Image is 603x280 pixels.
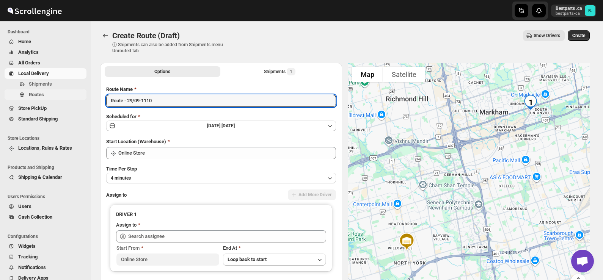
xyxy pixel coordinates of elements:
[18,105,47,111] span: Store PickUp
[18,60,40,66] span: All Orders
[588,8,592,13] text: B.
[5,201,86,212] button: Users
[118,147,336,159] input: Search location
[383,67,425,82] button: Show satellite imagery
[106,114,137,119] span: Scheduled for
[29,92,44,97] span: Routes
[116,211,326,218] h3: DRIVER 1
[106,173,336,183] button: 4 minutes
[8,233,87,239] span: Configurations
[8,135,87,141] span: Store Locations
[5,47,86,58] button: Analytics
[5,36,86,47] button: Home
[18,174,62,180] span: Shipping & Calendar
[585,5,595,16] span: Bestparts .ca
[8,164,87,171] span: Products and Shipping
[18,70,49,76] span: Local Delivery
[116,245,140,251] span: Start From
[106,139,166,144] span: Start Location (Warehouse)
[18,203,31,209] span: Users
[221,123,235,128] span: [DATE]
[5,241,86,252] button: Widgets
[5,143,86,153] button: Locations, Rules & Rates
[106,95,336,107] input: Eg: Bengaluru Route
[29,81,52,87] span: Shipments
[572,33,585,39] span: Create
[106,120,336,131] button: [DATE]|[DATE]
[556,5,582,11] p: Bestparts .ca
[5,172,86,183] button: Shipping & Calendar
[207,123,221,128] span: [DATE] |
[116,221,137,229] div: Assign to
[8,29,87,35] span: Dashboard
[106,192,127,198] span: Assign to
[18,243,36,249] span: Widgets
[18,264,46,270] span: Notifications
[290,69,292,75] span: 1
[5,58,86,68] button: All Orders
[520,92,541,113] div: 1
[6,1,63,20] img: ScrollEngine
[112,31,180,40] span: Create Route (Draft)
[534,33,560,39] span: Show Drivers
[523,30,565,41] button: Show Drivers
[5,262,86,273] button: Notifications
[128,230,326,242] input: Search assignee
[5,89,86,100] button: Routes
[18,254,38,260] span: Tracking
[111,175,131,181] span: 4 minutes
[556,11,582,16] p: bestparts-ca
[264,68,295,75] div: Shipments
[551,5,596,17] button: User menu
[568,30,590,41] button: Create
[112,42,232,54] p: ⓘ Shipments can also be added from Shipments menu Unrouted tab
[154,69,170,75] span: Options
[106,166,137,172] span: Time Per Stop
[352,67,383,82] button: Show street map
[100,30,111,41] button: Routes
[5,252,86,262] button: Tracking
[228,257,267,262] span: Loop back to start
[18,214,52,220] span: Cash Collection
[18,39,31,44] span: Home
[8,194,87,200] span: Users Permissions
[571,250,594,272] div: Open chat
[18,49,39,55] span: Analytics
[222,66,338,77] button: Selected Shipments
[223,253,326,266] button: Loop back to start
[5,79,86,89] button: Shipments
[105,66,220,77] button: All Route Options
[18,145,72,151] span: Locations, Rules & Rates
[18,116,58,122] span: Standard Shipping
[5,212,86,222] button: Cash Collection
[106,86,133,92] span: Route Name
[223,244,326,252] div: End At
